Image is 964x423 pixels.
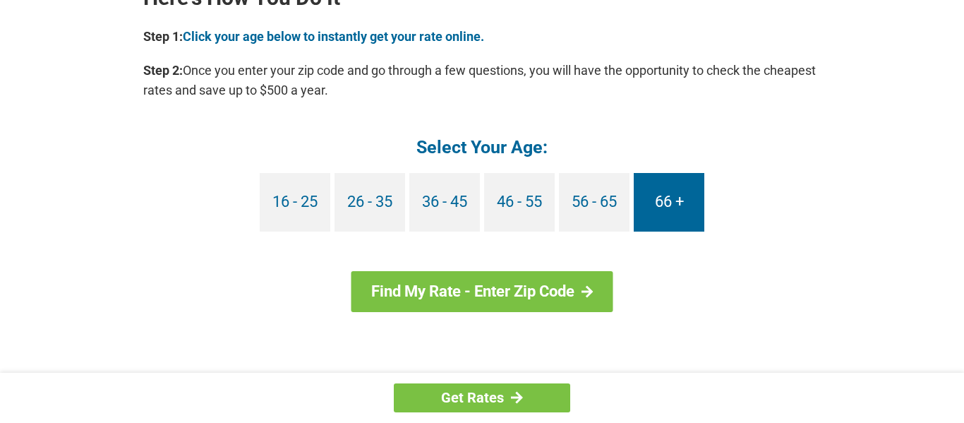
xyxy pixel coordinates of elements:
[143,61,821,100] p: Once you enter your zip code and go through a few questions, you will have the opportunity to che...
[634,173,704,232] a: 66 +
[409,173,480,232] a: 36 - 45
[394,383,570,412] a: Get Rates
[183,29,484,44] a: Click your age below to instantly get your rate online.
[484,173,555,232] a: 46 - 55
[559,173,629,232] a: 56 - 65
[260,173,330,232] a: 16 - 25
[143,63,183,78] b: Step 2:
[351,271,613,312] a: Find My Rate - Enter Zip Code
[143,136,821,159] h4: Select Your Age:
[143,29,183,44] b: Step 1:
[335,173,405,232] a: 26 - 35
